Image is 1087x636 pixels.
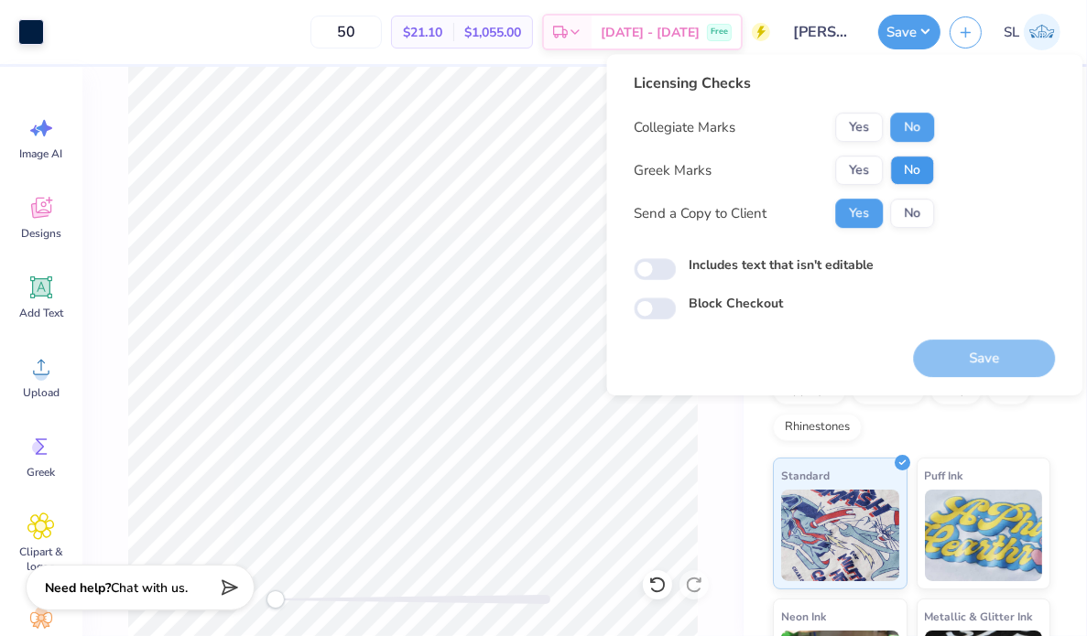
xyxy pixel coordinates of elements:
span: Neon Ink [781,607,826,626]
input: Untitled Design [779,14,869,50]
div: Accessibility label [266,590,285,609]
button: Yes [835,113,883,142]
span: Chat with us. [111,579,188,597]
img: Standard [781,490,899,581]
button: Yes [835,156,883,185]
button: Yes [835,199,883,228]
a: SL [995,14,1069,50]
button: No [890,113,934,142]
div: Send a Copy to Client [634,203,766,224]
div: Greek Marks [634,160,712,181]
span: Designs [21,226,61,241]
span: $21.10 [403,23,442,42]
span: $1,055.00 [464,23,521,42]
span: Puff Ink [925,466,963,485]
span: Upload [23,385,60,400]
strong: Need help? [45,579,111,597]
button: No [890,156,934,185]
input: – – [310,16,382,49]
button: No [890,199,934,228]
span: Metallic & Glitter Ink [925,607,1033,626]
div: Licensing Checks [634,72,934,94]
span: [DATE] - [DATE] [601,23,700,42]
span: Clipart & logos [11,544,71,574]
span: Standard [781,466,830,485]
span: Image AI [20,146,63,161]
span: Free [711,26,728,38]
div: Collegiate Marks [634,117,735,138]
img: Puff Ink [925,490,1043,581]
button: Save [878,15,940,49]
img: Sheena Mae Loyola [1024,14,1060,50]
span: Greek [27,465,56,480]
span: SL [1004,22,1019,43]
label: Block Checkout [689,294,783,313]
span: Add Text [19,306,63,320]
label: Includes text that isn't editable [689,255,874,275]
div: Rhinestones [773,414,862,441]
